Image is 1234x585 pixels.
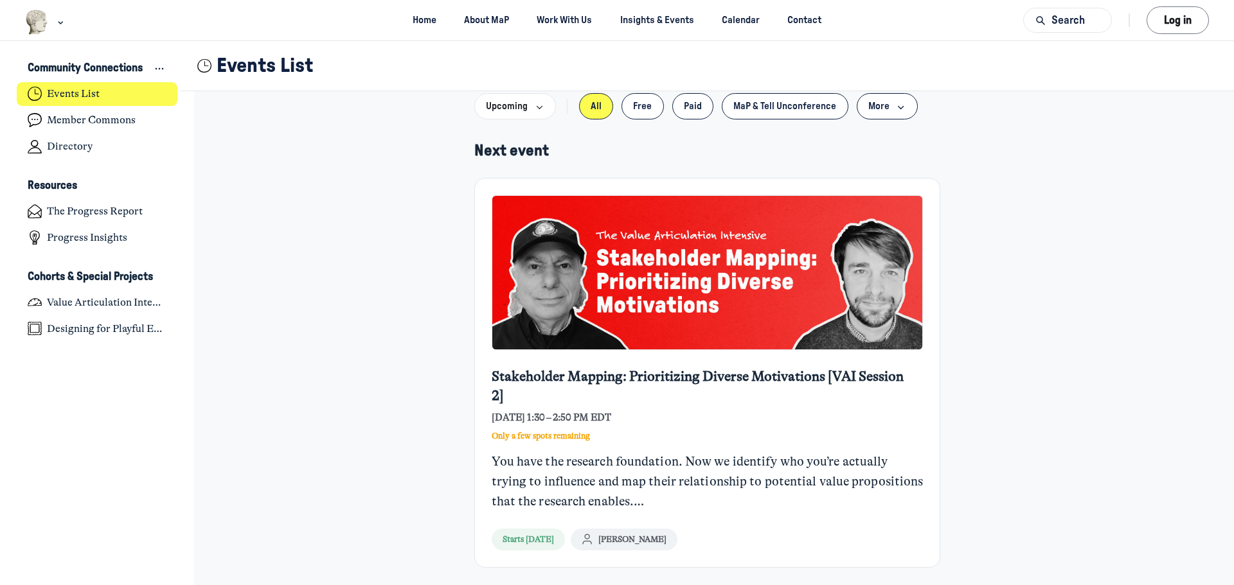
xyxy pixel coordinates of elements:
button: Cohorts & Special ProjectsCollapse space [17,266,178,288]
a: Value Articulation Intensive (Cultural Leadership Lab) [17,290,178,314]
button: More [857,93,918,119]
span: Upcoming [486,100,544,114]
h4: The Progress Report [47,205,143,218]
h5: Next event [474,141,941,161]
span: All [591,101,602,111]
a: Insights & Events [609,8,705,32]
img: Museums as Progress logo [25,10,49,35]
h3: Cohorts & Special Projects [28,270,153,284]
div: Only a few spots remaining [492,424,918,441]
span: Starts [DATE] [503,534,554,545]
button: Museums as Progress logo [25,8,67,36]
button: Community ConnectionsCollapse space [17,58,178,80]
a: You have the research foundation. Now we identify who you’re actually trying to influence and map... [492,452,924,511]
a: Designing for Playful Engagement [17,317,178,340]
a: Directory [17,135,178,159]
h4: Member Commons [47,114,136,127]
span: More [868,100,906,114]
span: [PERSON_NAME] [598,534,666,545]
button: MaP & Tell Unconference [722,93,848,119]
button: Log in [1147,6,1209,34]
h4: Designing for Playful Engagement [47,322,166,335]
a: Contact [776,8,833,32]
a: Events List [17,82,178,106]
button: View space group options [153,62,167,76]
a: Member Commons [17,109,178,132]
h4: Events List [47,87,100,100]
a: Home [402,8,448,32]
h1: Events List [217,54,313,78]
button: Upcoming [474,93,556,119]
a: Progress Insights [17,226,178,250]
span: MaP & Tell Unconference [733,101,836,111]
h4: Value Articulation Intensive (Cultural Leadership Lab) [47,296,166,309]
a: About MaP [453,8,521,32]
h4: Progress Insights [47,231,127,244]
span: [DATE] 1:30 – 2:50 PM EDT [492,411,611,425]
button: Free [621,93,664,119]
button: Paid [672,93,714,119]
h4: Directory [47,140,93,153]
button: Search [1023,8,1112,33]
span: Free [633,101,652,111]
header: Page Header [181,41,1234,91]
button: ResourcesCollapse space [17,175,178,197]
a: Stakeholder Mapping: Prioritizing Diverse Motivations [VAI Session 2] [492,367,918,405]
h3: Resources [28,179,77,193]
h3: Community Connections [28,62,143,75]
a: Calendar [710,8,771,32]
button: All [579,93,614,119]
a: The Progress Report [17,200,178,223]
a: Work With Us [526,8,604,32]
span: Paid [684,101,702,111]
